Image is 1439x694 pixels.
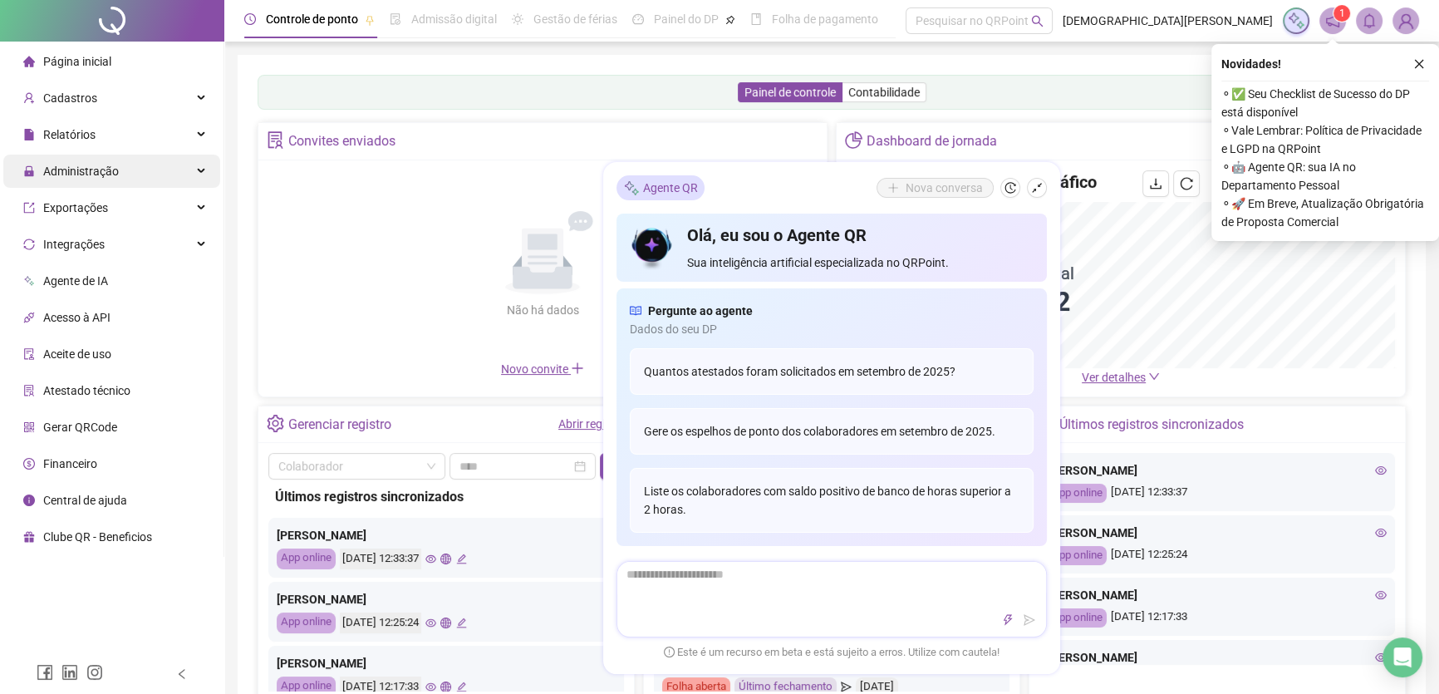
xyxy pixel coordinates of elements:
[1063,12,1273,30] span: [DEMOGRAPHIC_DATA][PERSON_NAME]
[43,347,111,361] span: Aceite de uso
[1059,411,1244,439] div: Últimos registros sincronizados
[648,302,753,320] span: Pergunte ao agente
[277,526,616,544] div: [PERSON_NAME]
[43,384,130,397] span: Atestado técnico
[456,618,467,628] span: edit
[848,86,920,99] span: Contabilidade
[533,12,617,26] span: Gestão de férias
[687,253,1034,272] span: Sua inteligência artificial especializada no QRPoint.
[266,12,358,26] span: Controle de ponto
[411,12,497,26] span: Admissão digital
[440,554,451,564] span: global
[1221,55,1281,73] span: Novidades !
[267,415,284,432] span: setting
[630,468,1034,533] div: Liste os colaboradores com saldo positivo de banco de horas superior a 2 horas.
[43,494,127,507] span: Central de ajuda
[1048,648,1387,667] div: [PERSON_NAME]
[558,417,626,431] a: Abrir registro
[440,682,451,692] span: global
[1375,465,1387,476] span: eye
[750,13,762,25] span: book
[1375,589,1387,601] span: eye
[1048,484,1387,503] div: [DATE] 12:33:37
[1048,608,1107,628] div: App online
[277,654,616,672] div: [PERSON_NAME]
[1082,371,1146,384] span: Ver detalhes
[1413,58,1425,70] span: close
[632,13,644,25] span: dashboard
[43,238,105,251] span: Integrações
[1221,121,1429,158] span: ⚬ Vale Lembrar: Política de Privacidade e LGPD na QRPoint
[86,664,103,681] span: instagram
[1148,371,1160,382] span: down
[43,91,97,105] span: Cadastros
[630,408,1034,455] div: Gere os espelhos de ponto dos colaboradores em setembro de 2025.
[1393,8,1418,33] img: 46551
[23,202,35,214] span: export
[43,55,111,68] span: Página inicial
[466,301,619,319] div: Não há dados
[1004,182,1016,194] span: history
[277,613,336,633] div: App online
[244,13,256,25] span: clock-circle
[440,618,451,628] span: global
[1048,546,1387,565] div: [DATE] 12:25:24
[1287,12,1305,30] img: sparkle-icon.fc2bf0ac1784a2077858766a79e2daf3.svg
[23,495,35,506] span: info-circle
[616,175,705,200] div: Agente QR
[23,165,35,177] span: lock
[1375,527,1387,539] span: eye
[288,127,395,155] div: Convites enviados
[1325,13,1340,28] span: notification
[725,15,735,25] span: pushpin
[23,129,35,140] span: file
[340,549,421,569] div: [DATE] 12:33:37
[288,411,391,439] div: Gerenciar registro
[267,131,284,149] span: solution
[1221,158,1429,194] span: ⚬ 🤖 Agente QR: sua IA no Departamento Pessoal
[512,13,523,25] span: sun
[501,362,584,376] span: Novo convite
[340,613,421,633] div: [DATE] 12:25:24
[23,458,35,470] span: dollar
[1048,461,1387,480] div: [PERSON_NAME]
[37,664,53,681] span: facebook
[43,457,97,470] span: Financeiro
[1180,177,1193,190] span: reload
[43,201,108,214] span: Exportações
[23,312,35,323] span: api
[630,302,641,320] span: read
[176,668,188,680] span: left
[845,131,862,149] span: pie-chart
[1031,182,1043,194] span: shrink
[277,549,336,569] div: App online
[23,92,35,104] span: user-add
[772,12,878,26] span: Folha de pagamento
[1221,194,1429,231] span: ⚬ 🚀 Em Breve, Atualização Obrigatória de Proposta Comercial
[998,610,1018,630] button: thunderbolt
[23,421,35,433] span: qrcode
[425,682,436,692] span: eye
[1048,484,1107,503] div: App online
[744,86,836,99] span: Painel de controle
[1333,5,1350,22] sup: 1
[425,618,436,628] span: eye
[1383,637,1422,677] div: Open Intercom Messenger
[1048,608,1387,628] div: [DATE] 12:17:33
[23,56,35,67] span: home
[687,224,1034,247] h4: Olá, eu sou o Agente QR
[623,179,640,196] img: sparkle-icon.fc2bf0ac1784a2077858766a79e2daf3.svg
[1048,546,1107,565] div: App online
[43,128,96,141] span: Relatórios
[1149,177,1162,190] span: download
[1019,610,1039,630] button: send
[571,362,584,375] span: plus
[23,385,35,396] span: solution
[425,554,436,564] span: eye
[365,15,375,25] span: pushpin
[1375,652,1387,663] span: eye
[43,421,117,434] span: Gerar QRCode
[43,165,119,178] span: Administração
[456,682,467,692] span: edit
[1048,524,1387,542] div: [PERSON_NAME]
